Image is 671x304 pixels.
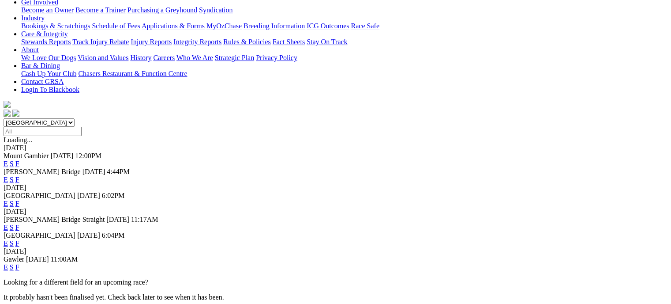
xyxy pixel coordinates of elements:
a: Applications & Forms [142,22,205,30]
div: Get Involved [21,6,667,14]
span: 6:02PM [102,192,125,199]
partial: It probably hasn't been finalised yet. Check back later to see when it has been. [4,293,224,301]
span: Loading... [4,136,32,144]
a: Strategic Plan [215,54,254,61]
a: S [10,176,14,183]
span: [DATE] [26,255,49,263]
a: F [15,176,19,183]
span: 6:04PM [102,232,125,239]
a: S [10,263,14,271]
div: Industry [21,22,667,30]
a: ICG Outcomes [307,22,349,30]
a: We Love Our Dogs [21,54,76,61]
div: [DATE] [4,184,667,192]
a: MyOzChase [206,22,242,30]
a: F [15,263,19,271]
div: Bar & Dining [21,70,667,78]
span: [DATE] [82,168,105,175]
a: About [21,46,39,53]
a: Vision and Values [78,54,128,61]
a: Who We Are [176,54,213,61]
a: Careers [153,54,175,61]
a: Industry [21,14,45,22]
a: F [15,224,19,231]
a: E [4,200,8,207]
span: [GEOGRAPHIC_DATA] [4,232,75,239]
span: [DATE] [106,216,129,223]
span: 11:00AM [51,255,78,263]
a: S [10,224,14,231]
a: Chasers Restaurant & Function Centre [78,70,187,77]
a: Integrity Reports [173,38,221,46]
span: 11:17AM [131,216,158,223]
a: Bookings & Scratchings [21,22,90,30]
div: About [21,54,667,62]
a: E [4,160,8,167]
a: Cash Up Your Club [21,70,76,77]
span: Gawler [4,255,24,263]
input: Select date [4,127,82,136]
a: Become a Trainer [75,6,126,14]
a: Login To Blackbook [21,86,79,93]
img: twitter.svg [12,110,19,117]
img: logo-grsa-white.png [4,101,11,108]
div: [DATE] [4,208,667,216]
a: History [130,54,151,61]
a: Stewards Reports [21,38,71,46]
a: Purchasing a Greyhound [127,6,197,14]
span: [DATE] [77,232,100,239]
span: 4:44PM [107,168,130,175]
a: F [15,160,19,167]
a: Care & Integrity [21,30,68,38]
a: Fact Sheets [273,38,305,46]
div: Care & Integrity [21,38,667,46]
a: E [4,239,8,247]
a: F [15,200,19,207]
a: Rules & Policies [223,38,271,46]
a: E [4,224,8,231]
a: S [10,160,14,167]
a: Track Injury Rebate [72,38,129,46]
a: Bar & Dining [21,62,60,69]
img: facebook.svg [4,110,11,117]
p: Looking for a different field for an upcoming race? [4,278,667,286]
a: Privacy Policy [256,54,297,61]
a: F [15,239,19,247]
span: Mount Gambier [4,152,49,160]
span: [DATE] [77,192,100,199]
a: Injury Reports [131,38,172,46]
div: [DATE] [4,247,667,255]
div: [DATE] [4,144,667,152]
span: 12:00PM [75,152,101,160]
a: Become an Owner [21,6,74,14]
a: E [4,176,8,183]
a: Contact GRSA [21,78,64,85]
a: Stay On Track [307,38,347,46]
span: [DATE] [51,152,74,160]
a: E [4,263,8,271]
span: [GEOGRAPHIC_DATA] [4,192,75,199]
a: Race Safe [351,22,379,30]
a: S [10,239,14,247]
a: Breeding Information [244,22,305,30]
span: [PERSON_NAME] Bridge [4,168,81,175]
a: Syndication [199,6,232,14]
span: [PERSON_NAME] Bridge Straight [4,216,105,223]
a: S [10,200,14,207]
a: Schedule of Fees [92,22,140,30]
